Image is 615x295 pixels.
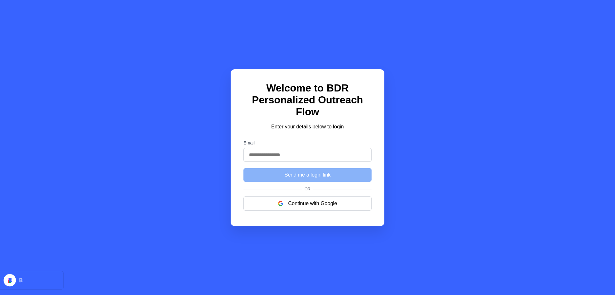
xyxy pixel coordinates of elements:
img: google logo [278,201,283,206]
button: Send me a login link [243,168,372,182]
span: Or [302,187,313,191]
button: Continue with Google [243,196,372,211]
label: Email [243,140,372,145]
p: Enter your details below to login [243,123,372,131]
h1: Welcome to BDR Personalized Outreach Flow [243,82,372,118]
